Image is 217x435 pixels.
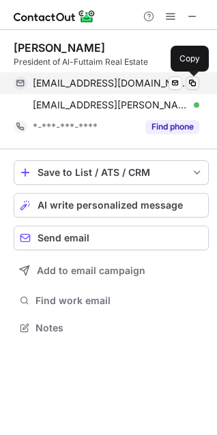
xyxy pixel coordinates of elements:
[35,295,203,307] span: Find work email
[38,200,183,211] span: AI write personalized message
[14,8,96,25] img: ContactOut v5.3.10
[14,226,209,250] button: Send email
[38,232,89,243] span: Send email
[38,167,185,178] div: Save to List / ATS / CRM
[33,99,189,111] span: [EMAIL_ADDRESS][PERSON_NAME][DOMAIN_NAME]
[35,322,203,334] span: Notes
[37,265,145,276] span: Add to email campaign
[14,258,209,283] button: Add to email campaign
[14,56,209,68] div: President of Al-Futtaim Real Estate
[14,160,209,185] button: save-profile-one-click
[33,77,189,89] span: [EMAIL_ADDRESS][DOMAIN_NAME]
[14,291,209,310] button: Find work email
[14,193,209,217] button: AI write personalized message
[14,318,209,337] button: Notes
[14,41,105,55] div: [PERSON_NAME]
[145,120,199,134] button: Reveal Button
